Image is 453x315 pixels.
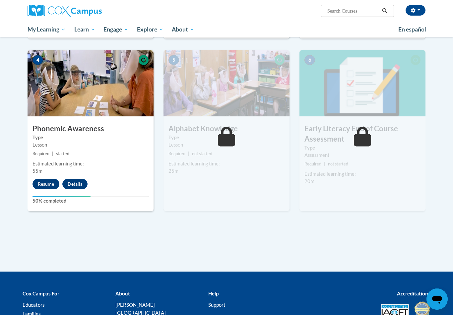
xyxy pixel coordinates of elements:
span: Required [304,161,321,166]
img: Cox Campus [28,5,102,17]
a: Support [208,302,226,308]
label: Type [304,144,421,152]
div: Lesson [32,141,149,149]
div: Main menu [18,22,435,37]
span: 5 [168,55,179,65]
div: Estimated learning time: [304,170,421,178]
span: | [52,151,53,156]
span: About [172,26,194,33]
span: Engage [103,26,128,33]
span: 4 [32,55,43,65]
span: started [56,151,69,156]
img: Course Image [163,50,290,116]
a: Explore [133,22,168,37]
span: 25m [168,168,178,174]
div: Estimated learning time: [32,160,149,167]
a: My Learning [23,22,70,37]
b: Cox Campus For [23,290,59,296]
b: Accreditations [397,290,430,296]
div: Your progress [32,196,91,197]
div: Estimated learning time: [168,160,285,167]
button: Account Settings [406,5,425,16]
img: Course Image [299,50,425,116]
h3: Alphabet Knowledge [163,124,290,134]
span: 6 [304,55,315,65]
button: Resume [32,179,59,189]
h3: Early Literacy End of Course Assessment [299,124,425,144]
div: Assessment [304,152,421,159]
a: Cox Campus [28,5,154,17]
span: 20m [304,178,314,184]
span: | [188,151,189,156]
label: 50% completed [32,197,149,205]
a: Learn [70,22,99,37]
span: Required [32,151,49,156]
a: Educators [23,302,45,308]
div: Lesson [168,141,285,149]
span: En español [398,26,426,33]
a: Engage [99,22,133,37]
span: My Learning [28,26,66,33]
button: Details [62,179,88,189]
img: Course Image [28,50,154,116]
iframe: Button to launch messaging window [426,288,448,310]
span: | [324,161,325,166]
input: Search Courses [327,7,380,15]
span: Learn [74,26,95,33]
span: Required [168,151,185,156]
span: 55m [32,168,42,174]
label: Type [168,134,285,141]
span: not started [192,151,212,156]
button: Search [380,7,390,15]
h3: Phonemic Awareness [28,124,154,134]
b: About [115,290,130,296]
span: Explore [137,26,163,33]
a: En español [394,23,430,36]
a: About [168,22,199,37]
label: Type [32,134,149,141]
b: Help [208,290,219,296]
span: not started [328,161,348,166]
